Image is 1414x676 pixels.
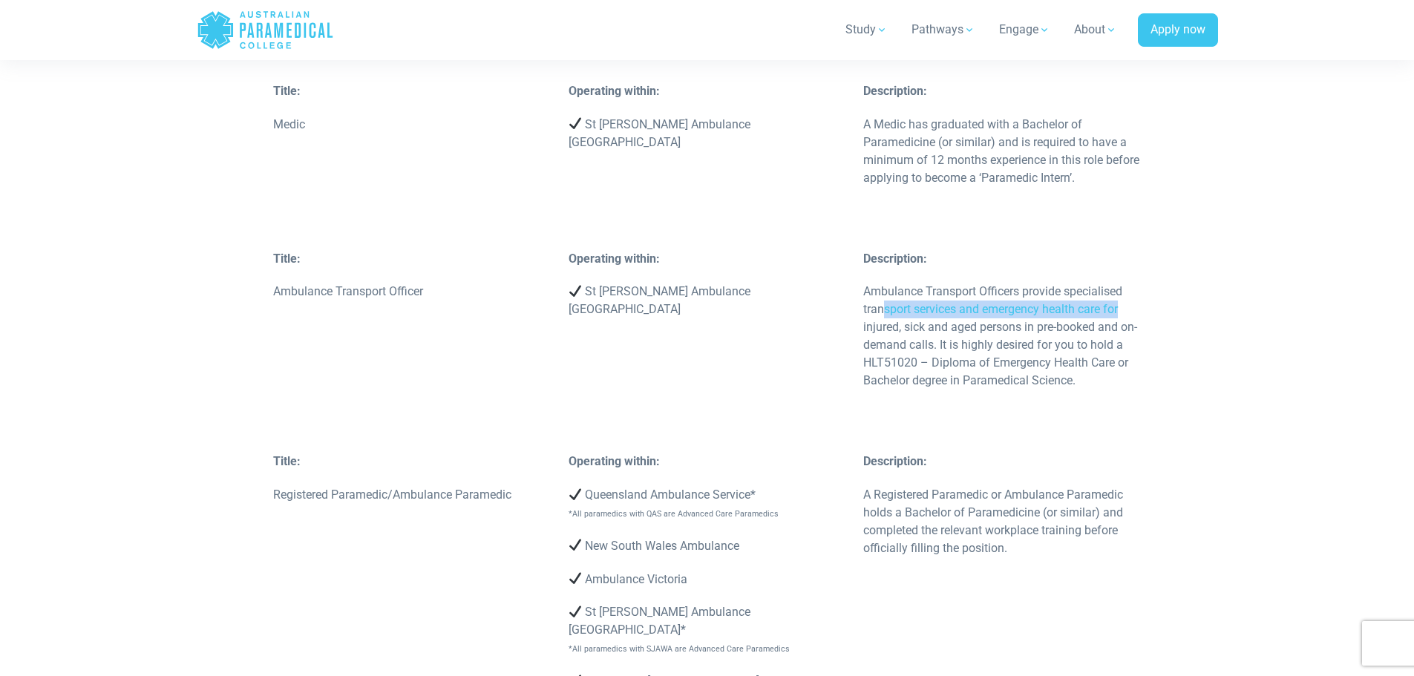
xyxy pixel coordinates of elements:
[569,285,581,297] img: ✔
[569,644,790,654] span: *All paramedics with SJAWA are Advanced Care Paramedics
[569,454,660,468] strong: Operating within:
[569,509,779,519] span: *All paramedics with QAS are Advanced Care Paramedics
[569,117,581,129] img: ✔
[569,84,660,98] strong: Operating within:
[837,9,897,50] a: Study
[273,84,301,98] strong: Title:
[273,454,301,468] strong: Title:
[569,571,846,588] p: Ambulance Victoria
[569,116,846,151] p: St [PERSON_NAME] Ambulance [GEOGRAPHIC_DATA]
[569,283,846,318] p: St [PERSON_NAME] Ambulance [GEOGRAPHIC_DATA]
[569,572,581,584] img: ✔
[903,9,984,50] a: Pathways
[990,9,1059,50] a: Engage
[569,539,581,551] img: ✔
[273,116,551,134] p: Medic
[273,252,301,266] strong: Title:
[569,488,581,500] img: ✔
[197,6,334,54] a: Australian Paramedical College
[1065,9,1126,50] a: About
[569,603,846,657] p: St [PERSON_NAME] Ambulance [GEOGRAPHIC_DATA]*
[863,116,1141,187] p: A Medic has graduated with a Bachelor of Paramedicine (or similar) and is required to have a mini...
[863,283,1141,390] p: Ambulance Transport Officers provide specialised transport services and emergency health care for...
[273,283,551,301] p: Ambulance Transport Officer
[863,486,1141,557] p: A Registered Paramedic or Ambulance Paramedic holds a Bachelor of Paramedicine (or similar) and c...
[863,84,927,98] strong: Description:
[863,454,927,468] strong: Description:
[569,606,581,617] img: ✔
[569,252,660,266] strong: Operating within:
[863,252,927,266] strong: Description:
[273,486,551,504] p: Registered Paramedic/Ambulance Paramedic
[569,486,846,522] p: Queensland Ambulance Service*
[569,537,846,555] p: New South Wales Ambulance
[1138,13,1218,47] a: Apply now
